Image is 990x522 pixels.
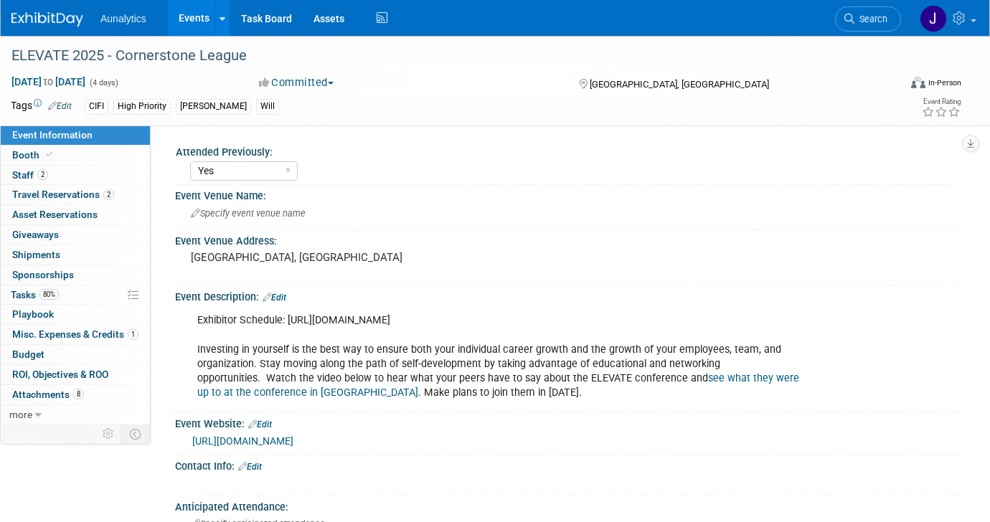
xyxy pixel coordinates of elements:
span: Aunalytics [100,13,146,24]
span: ROI, Objectives & ROO [12,369,108,380]
div: Will [256,99,279,114]
div: Contact Info: [175,455,961,474]
a: Edit [248,419,272,430]
span: 1 [128,329,138,340]
a: Giveaways [1,225,150,245]
a: Misc. Expenses & Credits1 [1,325,150,344]
button: Committed [254,75,339,90]
a: Staff2 [1,166,150,185]
span: Staff [12,169,48,181]
span: Misc. Expenses & Credits [12,328,138,340]
a: Travel Reservations2 [1,185,150,204]
a: Asset Reservations [1,205,150,224]
a: Shipments [1,245,150,265]
div: Attended Previously: [176,141,955,159]
a: Edit [238,462,262,472]
div: Event Description: [175,286,961,305]
div: Anticipated Attendance: [175,496,961,514]
span: 2 [103,189,114,200]
span: Attachments [12,389,84,400]
span: 8 [73,389,84,399]
div: Event Website: [175,413,961,432]
span: to [42,76,55,87]
td: Tags [11,98,72,115]
span: 80% [39,289,59,300]
span: Tasks [11,289,59,300]
div: Event Format [821,75,961,96]
div: Event Rating [922,98,961,105]
span: Sponsorships [12,269,74,280]
a: [URL][DOMAIN_NAME] [192,435,293,447]
span: [GEOGRAPHIC_DATA], [GEOGRAPHIC_DATA] [590,79,769,90]
span: Search [854,14,887,24]
div: CIFI [85,99,108,114]
span: Specify event venue name [191,208,306,219]
img: ExhibitDay [11,12,83,27]
a: Edit [263,293,286,303]
span: more [9,409,32,420]
a: Event Information [1,125,150,145]
div: Exhibitor Schedule: [URL][DOMAIN_NAME] Investing in yourself is the best way to ensure both your ... [187,306,808,407]
div: Event Venue Address: [175,230,961,248]
a: Playbook [1,305,150,324]
span: Giveaways [12,229,59,240]
div: In-Person [928,77,961,88]
span: (4 days) [88,78,118,87]
a: Search [835,6,901,32]
span: Event Information [12,129,93,141]
div: ELEVATE 2025 - Cornerstone League [6,43,880,69]
span: Budget [12,348,44,360]
a: Edit [48,101,72,111]
a: Attachments8 [1,385,150,404]
a: Booth [1,146,150,165]
i: Booth reservation complete [46,151,53,158]
a: Tasks80% [1,285,150,305]
span: Asset Reservations [12,209,98,220]
div: [PERSON_NAME] [176,99,251,114]
div: High Priority [113,99,171,114]
td: Toggle Event Tabs [121,424,151,443]
span: 2 [37,169,48,180]
img: Format-Inperson.png [911,77,925,88]
div: Event Venue Name: [175,185,961,203]
span: Shipments [12,249,60,260]
a: more [1,405,150,424]
span: [DATE] [DATE] [11,75,86,88]
span: Travel Reservations [12,189,114,200]
span: Playbook [12,308,54,320]
a: see what they were up to at the conference in [GEOGRAPHIC_DATA] [197,372,799,399]
pre: [GEOGRAPHIC_DATA], [GEOGRAPHIC_DATA] [191,251,487,264]
span: Booth [12,149,56,161]
a: Sponsorships [1,265,150,285]
a: ROI, Objectives & ROO [1,365,150,384]
img: Julie Grisanti-Cieslak [920,5,947,32]
td: Personalize Event Tab Strip [96,424,121,443]
a: Budget [1,345,150,364]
